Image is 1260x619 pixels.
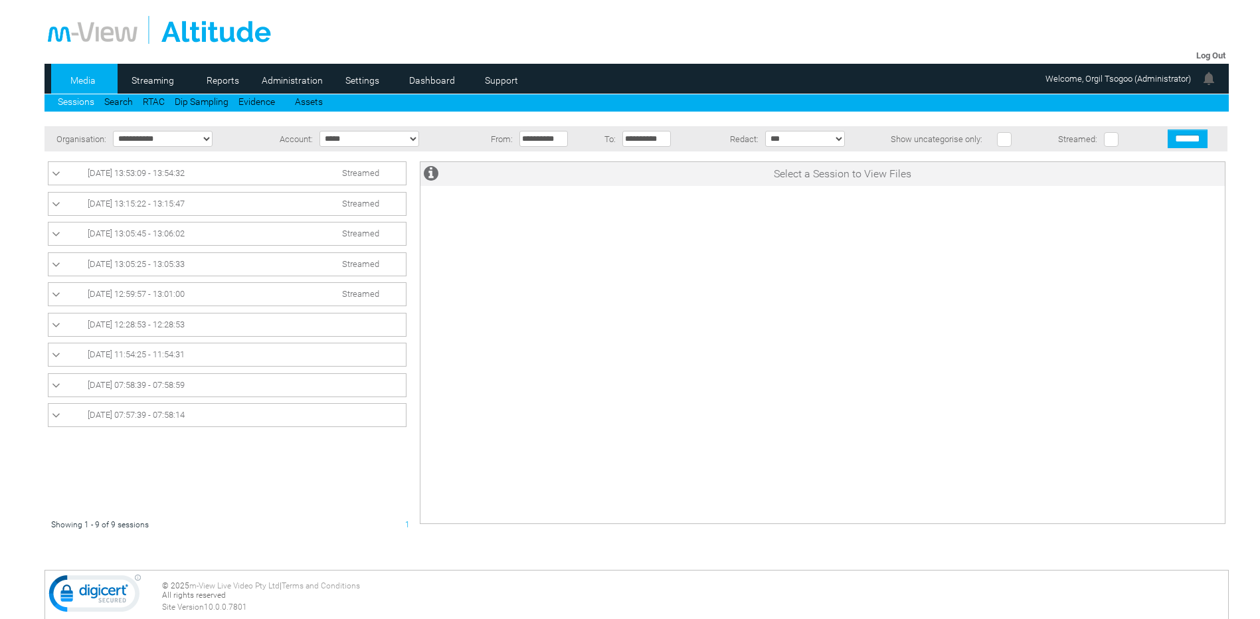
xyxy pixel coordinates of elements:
[594,126,619,151] td: To:
[342,228,379,238] span: Streamed
[460,162,1225,186] td: Select a Session to View Files
[400,70,464,90] a: Dashboard
[104,96,133,107] a: Search
[697,126,762,151] td: Redact:
[52,196,403,212] a: [DATE] 13:15:22 - 13:15:47
[1196,50,1225,60] a: Log Out
[175,96,228,107] a: Dip Sampling
[52,317,403,333] a: [DATE] 12:28:53 - 12:28:53
[330,70,395,90] a: Settings
[52,256,403,272] a: [DATE] 13:05:25 - 13:05:33
[52,377,403,393] a: [DATE] 07:58:39 - 07:58:59
[342,289,379,299] span: Streamed
[470,70,534,90] a: Support
[342,199,379,209] span: Streamed
[52,407,403,423] a: [DATE] 07:57:39 - 07:58:14
[51,520,149,529] span: Showing 1 - 9 of 9 sessions
[88,410,185,420] span: [DATE] 07:57:39 - 07:58:14
[342,259,379,269] span: Streamed
[52,286,403,302] a: [DATE] 12:59:57 - 13:01:00
[476,126,516,151] td: From:
[282,581,360,590] a: Terms and Conditions
[88,168,185,178] span: [DATE] 13:53:09 - 13:54:32
[51,70,116,90] a: Media
[260,70,325,90] a: Administration
[191,70,255,90] a: Reports
[162,581,1225,612] div: © 2025 | All rights reserved
[143,96,165,107] a: RTAC
[162,602,1225,612] div: Site Version
[121,70,185,90] a: Streaming
[88,349,185,359] span: [DATE] 11:54:25 - 11:54:31
[1058,134,1097,144] span: Streamed:
[1201,70,1217,86] img: bell24.png
[189,581,280,590] a: m-View Live Video Pty Ltd
[52,347,403,363] a: [DATE] 11:54:25 - 11:54:31
[88,228,185,238] span: [DATE] 13:05:45 - 13:06:02
[88,199,185,209] span: [DATE] 13:15:22 - 13:15:47
[88,319,185,329] span: [DATE] 12:28:53 - 12:28:53
[405,520,410,529] span: 1
[88,289,185,299] span: [DATE] 12:59:57 - 13:01:00
[1045,74,1191,84] span: Welcome, Orgil Tsogoo (Administrator)
[52,226,403,242] a: [DATE] 13:05:45 - 13:06:02
[48,574,141,619] img: DigiCert Secured Site Seal
[45,126,110,151] td: Organisation:
[238,96,275,107] a: Evidence
[295,96,323,107] a: Assets
[342,168,379,178] span: Streamed
[58,96,94,107] a: Sessions
[88,380,185,390] span: [DATE] 07:58:39 - 07:58:59
[204,602,247,612] span: 10.0.0.7801
[52,165,403,181] a: [DATE] 13:53:09 - 13:54:32
[260,126,316,151] td: Account:
[891,134,982,144] span: Show uncategorise only:
[88,259,185,269] span: [DATE] 13:05:25 - 13:05:33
